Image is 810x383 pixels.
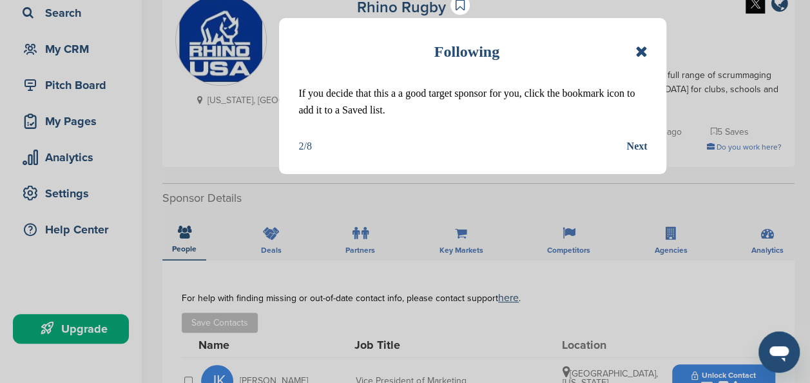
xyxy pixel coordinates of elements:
p: If you decide that this a a good target sponsor for you, click the bookmark icon to add it to a S... [298,85,647,119]
h1: Following [434,37,499,66]
div: 2/8 [298,138,311,155]
button: Next [626,138,647,155]
iframe: Button to launch messaging window [758,331,800,373]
